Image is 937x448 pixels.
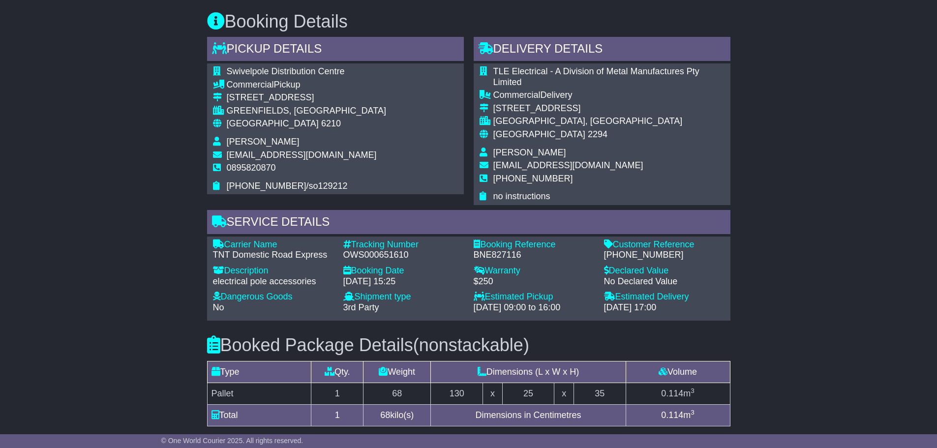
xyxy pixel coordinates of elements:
[493,191,550,201] span: no instructions
[343,302,379,312] span: 3rd Party
[227,80,386,90] div: Pickup
[493,160,643,170] span: [EMAIL_ADDRESS][DOMAIN_NAME]
[213,266,333,276] div: Description
[227,181,348,191] span: [PHONE_NUMBER]/so129212
[626,383,730,404] td: m
[343,239,464,250] div: Tracking Number
[691,387,695,394] sup: 3
[207,404,311,426] td: Total
[321,119,341,128] span: 6210
[227,106,386,117] div: GREENFIELDS, [GEOGRAPHIC_DATA]
[474,276,594,287] div: $250
[604,250,725,261] div: [PHONE_NUMBER]
[207,210,730,237] div: Service Details
[493,148,566,157] span: [PERSON_NAME]
[207,383,311,404] td: Pallet
[213,302,224,312] span: No
[343,292,464,302] div: Shipment type
[227,137,300,147] span: [PERSON_NAME]
[311,361,363,383] td: Qty.
[207,12,730,31] h3: Booking Details
[227,150,377,160] span: [EMAIL_ADDRESS][DOMAIN_NAME]
[604,239,725,250] div: Customer Reference
[493,116,725,127] div: [GEOGRAPHIC_DATA], [GEOGRAPHIC_DATA]
[311,404,363,426] td: 1
[502,383,554,404] td: 25
[207,37,464,63] div: Pickup Details
[343,250,464,261] div: OWS000651610
[227,92,386,103] div: [STREET_ADDRESS]
[213,276,333,287] div: electrical pole accessories
[604,276,725,287] div: No Declared Value
[431,404,626,426] td: Dimensions in Centimetres
[474,302,594,313] div: [DATE] 09:00 to 16:00
[363,361,431,383] td: Weight
[227,80,274,90] span: Commercial
[661,388,683,398] span: 0.114
[604,292,725,302] div: Estimated Delivery
[380,410,390,420] span: 68
[474,266,594,276] div: Warranty
[227,119,319,128] span: [GEOGRAPHIC_DATA]
[213,250,333,261] div: TNT Domestic Road Express
[604,302,725,313] div: [DATE] 17:00
[213,292,333,302] div: Dangerous Goods
[588,129,607,139] span: 2294
[363,404,431,426] td: kilo(s)
[604,266,725,276] div: Declared Value
[213,239,333,250] div: Carrier Name
[311,383,363,404] td: 1
[343,276,464,287] div: [DATE] 15:25
[343,266,464,276] div: Booking Date
[227,163,276,173] span: 0895820870
[363,383,431,404] td: 68
[493,129,585,139] span: [GEOGRAPHIC_DATA]
[474,250,594,261] div: BNE827116
[474,37,730,63] div: Delivery Details
[413,335,529,355] span: (nonstackable)
[483,383,502,404] td: x
[554,383,574,404] td: x
[493,66,699,87] span: TLE Electrical - A Division of Metal Manufactures Pty Limited
[493,103,725,114] div: [STREET_ADDRESS]
[691,409,695,416] sup: 3
[493,90,725,101] div: Delivery
[431,361,626,383] td: Dimensions (L x W x H)
[661,410,683,420] span: 0.114
[493,174,573,183] span: [PHONE_NUMBER]
[227,66,345,76] span: Swivelpole Distribution Centre
[474,239,594,250] div: Booking Reference
[626,404,730,426] td: m
[207,335,730,355] h3: Booked Package Details
[161,437,303,445] span: © One World Courier 2025. All rights reserved.
[493,90,541,100] span: Commercial
[431,383,483,404] td: 130
[574,383,626,404] td: 35
[626,361,730,383] td: Volume
[474,292,594,302] div: Estimated Pickup
[207,361,311,383] td: Type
